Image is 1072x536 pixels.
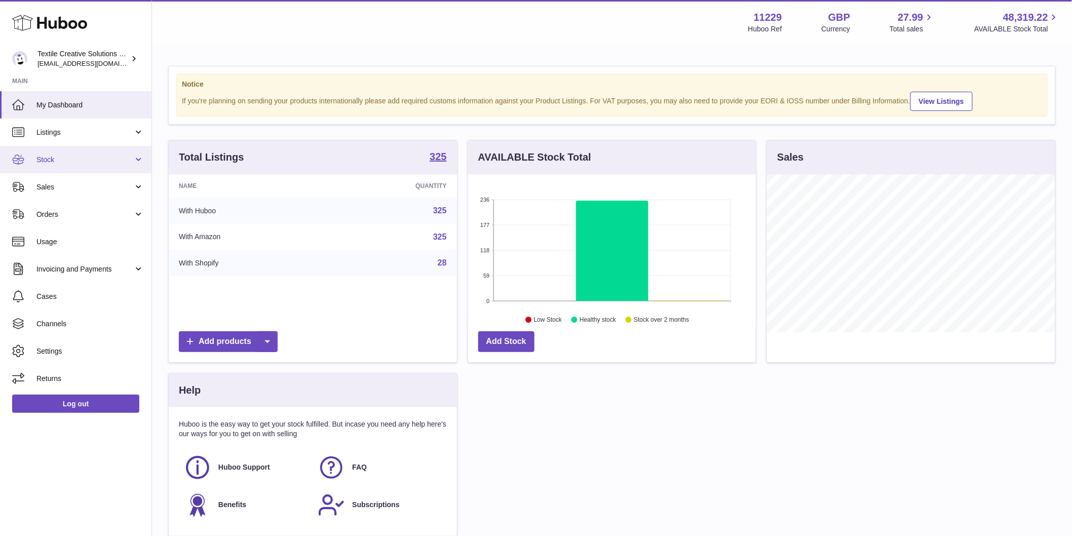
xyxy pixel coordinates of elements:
[36,264,133,274] span: Invoicing and Payments
[184,491,308,519] a: Benefits
[486,298,489,304] text: 0
[169,224,326,250] td: With Amazon
[36,237,144,247] span: Usage
[777,150,803,164] h3: Sales
[169,174,326,198] th: Name
[822,24,851,34] div: Currency
[36,100,144,110] span: My Dashboard
[37,49,129,68] div: Textile Creative Solutions Limited
[326,174,456,198] th: Quantity
[754,11,782,24] strong: 11229
[828,11,850,24] strong: GBP
[36,182,133,192] span: Sales
[12,51,27,66] img: sales@textilecreativesolutions.co.uk
[169,250,326,276] td: With Shopify
[430,151,446,162] strong: 325
[182,80,1042,89] strong: Notice
[480,197,489,203] text: 236
[36,374,144,384] span: Returns
[438,258,447,267] a: 28
[36,210,133,219] span: Orders
[12,395,139,413] a: Log out
[179,419,447,439] p: Huboo is the easy way to get your stock fulfilled. But incase you need any help here's our ways f...
[890,11,935,34] a: 27.99 Total sales
[433,233,447,241] a: 325
[430,151,446,164] a: 325
[36,155,133,165] span: Stock
[580,317,617,324] text: Healthy stock
[36,292,144,301] span: Cases
[974,24,1060,34] span: AVAILABLE Stock Total
[36,347,144,356] span: Settings
[478,150,591,164] h3: AVAILABLE Stock Total
[1003,11,1048,24] span: 48,319.22
[352,500,399,510] span: Subscriptions
[634,317,689,324] text: Stock over 2 months
[483,273,489,279] text: 59
[433,206,447,215] a: 325
[974,11,1060,34] a: 48,319.22 AVAILABLE Stock Total
[218,500,246,510] span: Benefits
[169,198,326,224] td: With Huboo
[179,150,244,164] h3: Total Listings
[318,454,441,481] a: FAQ
[179,384,201,397] h3: Help
[218,463,270,472] span: Huboo Support
[36,128,133,137] span: Listings
[184,454,308,481] a: Huboo Support
[478,331,534,352] a: Add Stock
[318,491,441,519] a: Subscriptions
[748,24,782,34] div: Huboo Ref
[352,463,367,472] span: FAQ
[534,317,562,324] text: Low Stock
[37,59,149,67] span: [EMAIL_ADDRESS][DOMAIN_NAME]
[36,319,144,329] span: Channels
[898,11,923,24] span: 27.99
[890,24,935,34] span: Total sales
[480,222,489,228] text: 177
[182,90,1042,111] div: If you're planning on sending your products internationally please add required customs informati...
[480,247,489,253] text: 118
[179,331,278,352] a: Add products
[910,92,973,111] a: View Listings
